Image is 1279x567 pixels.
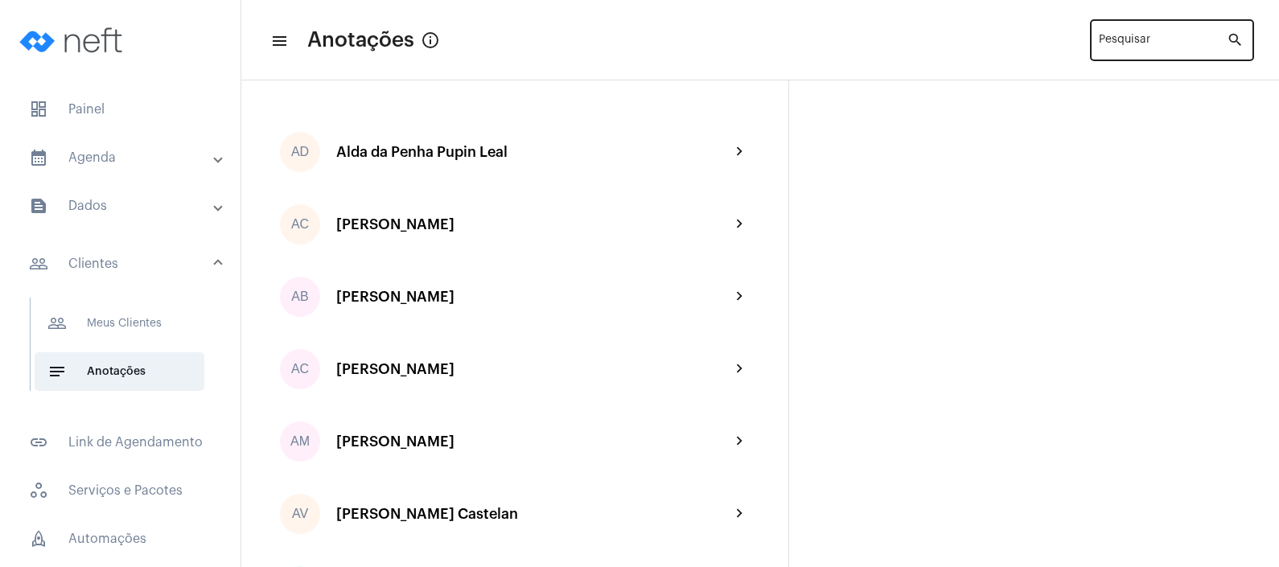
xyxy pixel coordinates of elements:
[10,290,241,413] div: sidenav iconClientes
[16,471,224,510] span: Serviços e Pacotes
[10,187,241,225] mat-expansion-panel-header: sidenav iconDados
[336,144,730,160] div: Alda da Penha Pupin Leal
[47,314,67,333] mat-icon: sidenav icon
[730,142,750,162] mat-icon: chevron_right
[35,352,204,391] span: Anotações
[29,529,48,549] span: sidenav icon
[307,27,414,53] span: Anotações
[280,132,320,172] div: AD
[336,506,730,522] div: [PERSON_NAME] Castelan
[29,196,48,216] mat-icon: sidenav icon
[16,520,224,558] span: Automações
[280,204,320,244] div: AC
[336,289,730,305] div: [PERSON_NAME]
[336,216,730,232] div: [PERSON_NAME]
[1227,31,1246,50] mat-icon: search
[730,360,750,379] mat-icon: chevron_right
[1099,37,1227,50] input: Pesquisar
[270,31,286,51] mat-icon: sidenav icon
[336,361,730,377] div: [PERSON_NAME]
[16,90,224,129] span: Painel
[280,494,320,534] div: AV
[47,362,67,381] mat-icon: sidenav icon
[421,31,440,50] mat-icon: info_outlined
[730,432,750,451] mat-icon: chevron_right
[730,504,750,524] mat-icon: chevron_right
[10,238,241,290] mat-expansion-panel-header: sidenav iconClientes
[35,304,204,343] span: Meus Clientes
[730,215,750,234] mat-icon: chevron_right
[29,254,215,273] mat-panel-title: Clientes
[29,433,48,452] mat-icon: sidenav icon
[10,138,241,177] mat-expansion-panel-header: sidenav iconAgenda
[16,423,224,462] span: Link de Agendamento
[29,100,48,119] span: sidenav icon
[29,148,48,167] mat-icon: sidenav icon
[13,8,134,72] img: logo-neft-novo-2.png
[280,277,320,317] div: AB
[280,349,320,389] div: AC
[29,254,48,273] mat-icon: sidenav icon
[29,196,215,216] mat-panel-title: Dados
[280,421,320,462] div: AM
[29,481,48,500] span: sidenav icon
[730,287,750,306] mat-icon: chevron_right
[29,148,215,167] mat-panel-title: Agenda
[336,433,730,450] div: [PERSON_NAME]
